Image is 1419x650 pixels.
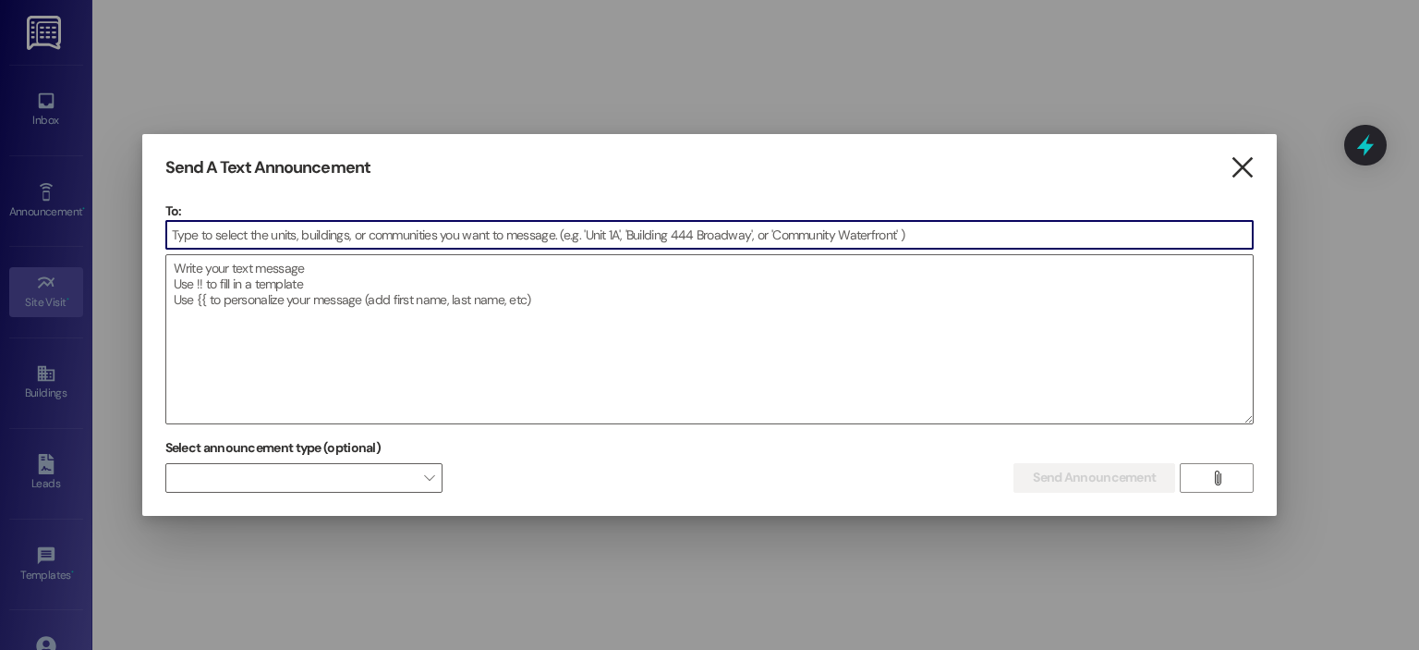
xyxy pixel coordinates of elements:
i:  [1230,158,1255,178]
span: Send Announcement [1033,468,1156,487]
button: Send Announcement [1013,463,1175,493]
p: To: [165,202,1255,220]
input: Type to select the units, buildings, or communities you want to message. (e.g. 'Unit 1A', 'Buildi... [166,221,1254,249]
label: Select announcement type (optional) [165,434,382,462]
i:  [1210,471,1224,485]
h3: Send A Text Announcement [165,157,370,178]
